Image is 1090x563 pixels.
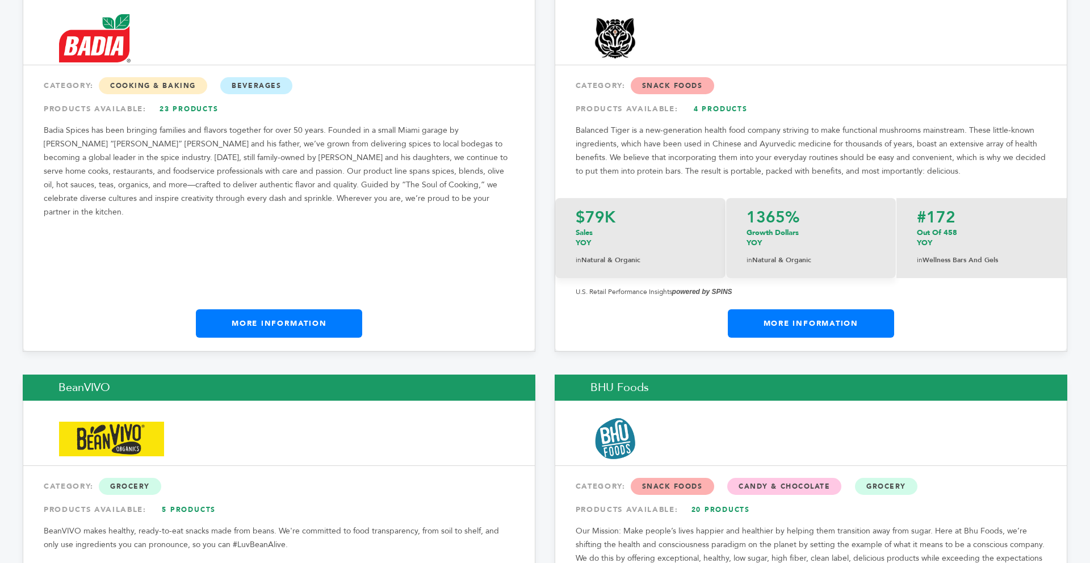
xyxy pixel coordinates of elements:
[196,309,362,338] a: More Information
[576,228,705,248] p: Sales
[576,124,1046,178] p: Balanced Tiger is a new-generation health food company striving to make functional mushrooms main...
[44,476,514,497] div: CATEGORY:
[555,375,1067,401] h2: BHU Foods
[23,375,535,401] h2: BeanVIVO
[917,255,923,264] span: in
[576,99,1046,119] div: PRODUCTS AVAILABLE:
[728,309,894,338] a: More Information
[576,255,581,264] span: in
[44,99,514,119] div: PRODUCTS AVAILABLE:
[99,478,161,495] span: Grocery
[576,238,591,248] span: YOY
[591,415,639,463] img: BHU Foods
[44,124,514,219] p: Badia Spices has been bringing families and flavors together for over 50 years. Founded in a smal...
[149,99,229,119] a: 23 Products
[681,99,760,119] a: 4 Products
[44,75,514,96] div: CATEGORY:
[149,499,229,520] a: 5 Products
[747,255,752,264] span: in
[681,499,760,520] a: 20 Products
[576,75,1046,96] div: CATEGORY:
[631,77,714,94] span: Snack Foods
[44,524,514,552] p: BeanVIVO makes healthy, ready-to-eat snacks made from beans. We're committed to food transparency...
[747,209,875,225] p: 1365%
[591,14,639,62] img: Balanced Tiger
[99,77,207,94] span: Cooking & Baking
[44,499,514,520] div: PRODUCTS AVAILABLE:
[747,254,875,267] p: Natural & Organic
[576,209,705,225] p: $79K
[917,228,1046,248] p: Out of 458
[727,478,841,495] span: Candy & Chocolate
[672,288,732,296] strong: powered by SPINS
[917,209,1046,225] p: #172
[220,77,292,94] span: Beverages
[576,285,1046,299] p: U.S. Retail Performance Insights
[576,476,1046,497] div: CATEGORY:
[631,478,714,495] span: Snack Foods
[59,422,164,457] img: BeanVIVO
[576,499,1046,520] div: PRODUCTS AVAILABLE:
[576,254,705,267] p: Natural & Organic
[59,14,131,62] img: BADIA SPICES,LLC
[917,238,932,248] span: YOY
[917,254,1046,267] p: Wellness Bars and Gels
[747,228,875,248] p: Growth Dollars
[747,238,762,248] span: YOY
[855,478,917,495] span: Grocery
